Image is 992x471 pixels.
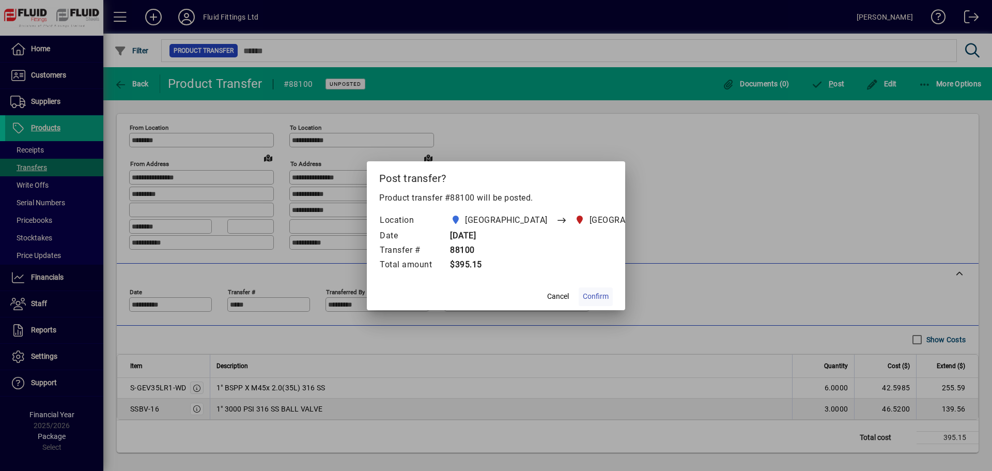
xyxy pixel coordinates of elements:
[590,214,672,226] span: [GEOGRAPHIC_DATA]
[442,244,691,258] td: 88100
[379,192,613,204] p: Product transfer #88100 will be posted.
[465,214,548,226] span: [GEOGRAPHIC_DATA]
[572,213,676,227] span: CHRISTCHURCH
[547,291,569,302] span: Cancel
[379,244,442,258] td: Transfer #
[367,161,625,191] h2: Post transfer?
[579,287,613,306] button: Confirm
[583,291,609,302] span: Confirm
[379,258,442,272] td: Total amount
[442,229,691,244] td: [DATE]
[541,287,575,306] button: Cancel
[442,258,691,272] td: $395.15
[448,213,552,227] span: AUCKLAND
[379,212,442,229] td: Location
[379,229,442,244] td: Date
